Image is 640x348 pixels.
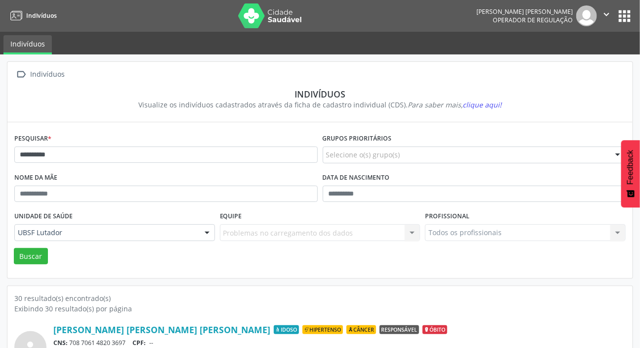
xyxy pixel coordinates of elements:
[326,149,400,160] span: Selecione o(s) grupo(s)
[53,339,626,347] div: 708 7061 4820 3697
[576,5,597,26] img: img
[408,100,502,109] i: Para saber mais,
[21,89,619,99] div: Indivíduos
[463,100,502,109] span: clique aqui!
[493,16,573,24] span: Operador de regulação
[14,131,51,147] label: Pesquisar
[346,325,376,334] span: Câncer
[302,325,343,334] span: Hipertenso
[14,293,626,303] div: 30 resultado(s) encontrado(s)
[3,35,52,54] a: Indivíduos
[621,140,640,207] button: Feedback - Mostrar pesquisa
[149,339,153,347] span: --
[14,209,73,224] label: Unidade de saúde
[14,170,57,186] label: Nome da mãe
[53,339,68,347] span: CNS:
[29,67,67,82] div: Indivíduos
[626,150,635,185] span: Feedback
[425,209,469,224] label: Profissional
[220,209,242,224] label: Equipe
[323,170,390,186] label: Data de nascimento
[133,339,146,347] span: CPF:
[476,7,573,16] div: [PERSON_NAME] [PERSON_NAME]
[14,67,29,82] i: 
[18,228,195,238] span: UBSF Lutador
[53,324,270,335] a: [PERSON_NAME] [PERSON_NAME] [PERSON_NAME]
[14,67,67,82] a:  Indivíduos
[423,325,447,334] span: Óbito
[7,7,57,24] a: Indivíduos
[14,248,48,265] button: Buscar
[274,325,299,334] span: Idoso
[26,11,57,20] span: Indivíduos
[14,303,626,314] div: Exibindo 30 resultado(s) por página
[323,131,392,147] label: Grupos prioritários
[597,5,616,26] button: 
[21,99,619,110] div: Visualize os indivíduos cadastrados através da ficha de cadastro individual (CDS).
[380,325,419,334] span: Responsável
[601,9,612,20] i: 
[616,7,633,25] button: apps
